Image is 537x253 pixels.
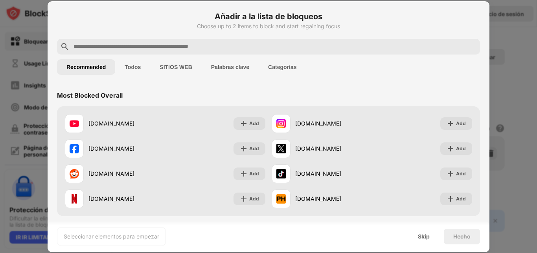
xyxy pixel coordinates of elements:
button: Palabras clave [202,59,259,75]
button: Categorías [259,59,306,75]
div: [DOMAIN_NAME] [295,195,372,203]
img: favicons [70,144,79,153]
div: [DOMAIN_NAME] [295,119,372,127]
div: [DOMAIN_NAME] [88,144,165,153]
img: search.svg [60,42,70,51]
div: Add [456,120,466,127]
button: Todos [115,59,150,75]
button: SITIOS WEB [150,59,201,75]
div: [DOMAIN_NAME] [88,195,165,203]
div: [DOMAIN_NAME] [88,169,165,178]
div: Add [456,195,466,203]
div: Add [249,145,259,153]
div: Add [249,195,259,203]
div: [DOMAIN_NAME] [295,169,372,178]
div: Most Blocked Overall [57,91,123,99]
img: favicons [276,144,286,153]
div: Seleccionar elementos para empezar [64,233,159,240]
div: Add [249,170,259,178]
div: Skip [418,233,430,240]
div: Add [456,145,466,153]
img: favicons [70,119,79,128]
div: [DOMAIN_NAME] [88,119,165,127]
button: Recommended [57,59,115,75]
div: Hecho [453,233,471,240]
img: favicons [70,194,79,204]
div: Add [249,120,259,127]
img: favicons [276,169,286,178]
h6: Añadir a la lista de bloqueos [57,11,480,22]
div: Choose up to 2 items to block and start regaining focus [57,23,480,29]
img: favicons [70,169,79,178]
img: favicons [276,119,286,128]
div: Add [456,170,466,178]
div: [DOMAIN_NAME] [295,144,372,153]
img: favicons [276,194,286,204]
